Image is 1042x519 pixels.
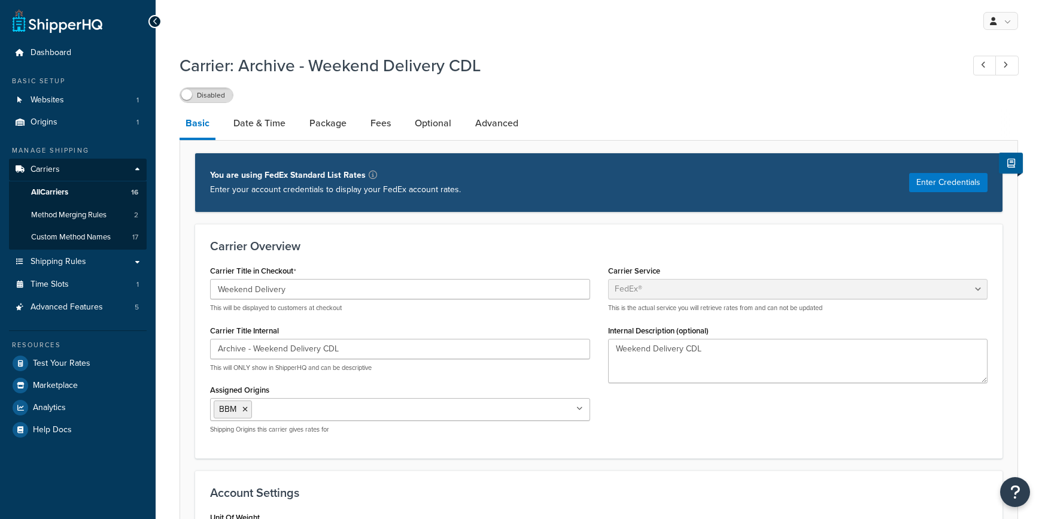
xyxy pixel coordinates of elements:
[608,266,660,275] label: Carrier Service
[9,226,147,248] a: Custom Method Names17
[210,183,461,197] p: Enter your account credentials to display your FedEx account rates.
[9,274,147,296] a: Time Slots1
[9,145,147,156] div: Manage Shipping
[210,168,461,183] p: You are using FedEx Standard List Rates
[9,296,147,318] a: Advanced Features5
[136,95,139,105] span: 1
[9,204,147,226] li: Method Merging Rules
[180,109,215,140] a: Basic
[9,204,147,226] a: Method Merging Rules2
[9,226,147,248] li: Custom Method Names
[33,403,66,413] span: Analytics
[9,111,147,133] li: Origins
[469,109,524,138] a: Advanced
[9,419,147,441] a: Help Docs
[303,109,353,138] a: Package
[9,111,147,133] a: Origins1
[9,397,147,418] a: Analytics
[9,375,147,396] a: Marketplace
[9,89,147,111] a: Websites1
[31,257,86,267] span: Shipping Rules
[131,187,138,198] span: 16
[608,326,709,335] label: Internal Description (optional)
[9,89,147,111] li: Websites
[210,363,590,372] p: This will ONLY show in ShipperHQ and can be descriptive
[210,326,279,335] label: Carrier Title Internal
[31,95,64,105] span: Websites
[9,181,147,204] a: AllCarriers16
[132,232,138,242] span: 17
[9,159,147,250] li: Carriers
[973,56,997,75] a: Previous Record
[9,274,147,296] li: Time Slots
[33,359,90,369] span: Test Your Rates
[210,239,988,253] h3: Carrier Overview
[136,280,139,290] span: 1
[995,56,1019,75] a: Next Record
[210,425,590,434] p: Shipping Origins this carrier gives rates for
[180,88,233,102] label: Disabled
[1000,477,1030,507] button: Open Resource Center
[9,353,147,374] a: Test Your Rates
[31,302,103,312] span: Advanced Features
[210,266,296,276] label: Carrier Title in Checkout
[219,403,236,415] span: BBM
[210,386,269,394] label: Assigned Origins
[9,251,147,273] a: Shipping Rules
[135,302,139,312] span: 5
[9,76,147,86] div: Basic Setup
[227,109,291,138] a: Date & Time
[608,339,988,383] textarea: Weekend Delivery CDL
[909,173,988,192] button: Enter Credentials
[180,54,951,77] h1: Carrier: Archive - Weekend Delivery CDL
[31,232,111,242] span: Custom Method Names
[31,48,71,58] span: Dashboard
[9,296,147,318] li: Advanced Features
[364,109,397,138] a: Fees
[136,117,139,128] span: 1
[210,486,988,499] h3: Account Settings
[31,117,57,128] span: Origins
[409,109,457,138] a: Optional
[210,303,590,312] p: This will be displayed to customers at checkout
[134,210,138,220] span: 2
[33,425,72,435] span: Help Docs
[31,165,60,175] span: Carriers
[31,280,69,290] span: Time Slots
[9,159,147,181] a: Carriers
[33,381,78,391] span: Marketplace
[9,42,147,64] a: Dashboard
[31,187,68,198] span: All Carriers
[31,210,107,220] span: Method Merging Rules
[999,153,1023,174] button: Show Help Docs
[608,303,988,312] p: This is the actual service you will retrieve rates from and can not be updated
[9,340,147,350] div: Resources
